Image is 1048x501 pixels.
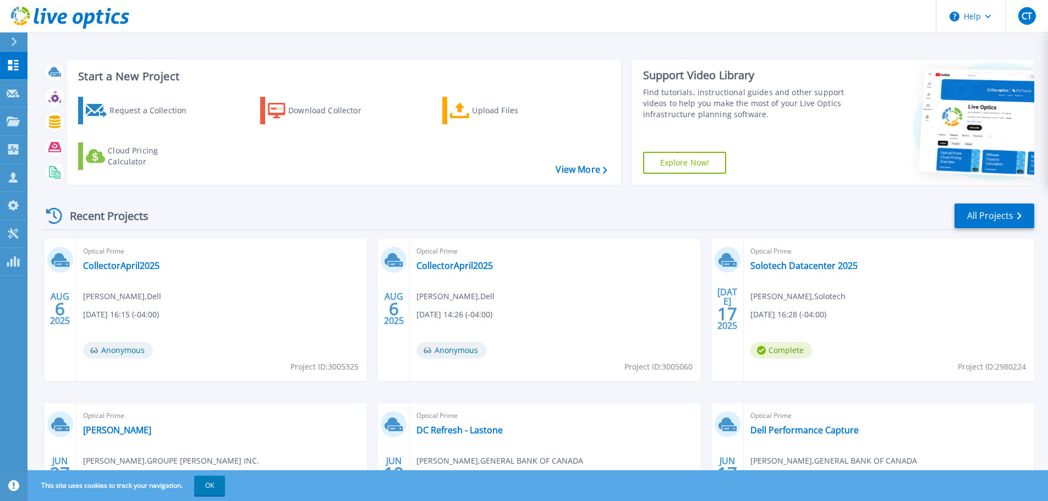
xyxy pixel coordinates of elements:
[83,260,160,271] a: CollectorApril2025
[108,145,196,167] div: Cloud Pricing Calculator
[83,245,360,257] span: Optical Prime
[750,425,859,436] a: Dell Performance Capture
[42,202,163,229] div: Recent Projects
[958,361,1026,373] span: Project ID: 2980224
[30,476,225,496] span: This site uses cookies to track your navigation.
[384,469,404,478] span: 19
[50,469,70,478] span: 27
[442,97,565,124] a: Upload Files
[750,455,917,467] span: [PERSON_NAME] , GENERAL BANK OF CANADA
[50,453,70,493] div: JUN 2025
[750,245,1028,257] span: Optical Prime
[416,410,694,422] span: Optical Prime
[643,87,848,120] div: Find tutorials, instructional guides and other support videos to help you make the most of your L...
[50,289,70,329] div: AUG 2025
[750,410,1028,422] span: Optical Prime
[83,342,153,359] span: Anonymous
[416,290,495,302] span: [PERSON_NAME] , Dell
[624,361,693,373] span: Project ID: 3005060
[389,304,399,313] span: 6
[416,260,493,271] a: CollectorApril2025
[83,309,159,321] span: [DATE] 16:15 (-04:00)
[78,97,201,124] a: Request a Collection
[416,245,694,257] span: Optical Prime
[83,290,161,302] span: [PERSON_NAME] , Dell
[750,260,858,271] a: Solotech Datacenter 2025
[717,453,738,493] div: JUN 2025
[416,455,583,467] span: [PERSON_NAME] , GENERAL BANK OF CANADA
[383,453,404,493] div: JUN 2025
[717,309,737,318] span: 17
[750,342,812,359] span: Complete
[717,289,738,329] div: [DATE] 2025
[290,361,359,373] span: Project ID: 3005325
[643,68,848,82] div: Support Video Library
[416,342,486,359] span: Anonymous
[383,289,404,329] div: AUG 2025
[643,152,727,174] a: Explore Now!
[472,100,560,122] div: Upload Files
[750,290,846,302] span: [PERSON_NAME] , Solotech
[109,100,197,122] div: Request a Collection
[83,425,151,436] a: [PERSON_NAME]
[416,425,503,436] a: DC Refresh - Lastone
[954,203,1034,228] a: All Projects
[717,469,737,478] span: 17
[416,309,492,321] span: [DATE] 14:26 (-04:00)
[260,97,383,124] a: Download Collector
[750,309,826,321] span: [DATE] 16:28 (-04:00)
[288,100,376,122] div: Download Collector
[78,70,607,82] h3: Start a New Project
[83,410,360,422] span: Optical Prime
[1022,12,1032,20] span: CT
[78,142,201,170] a: Cloud Pricing Calculator
[83,455,259,467] span: [PERSON_NAME] , GROUPE [PERSON_NAME] INC.
[55,304,65,313] span: 6
[194,476,225,496] button: OK
[556,164,607,175] a: View More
